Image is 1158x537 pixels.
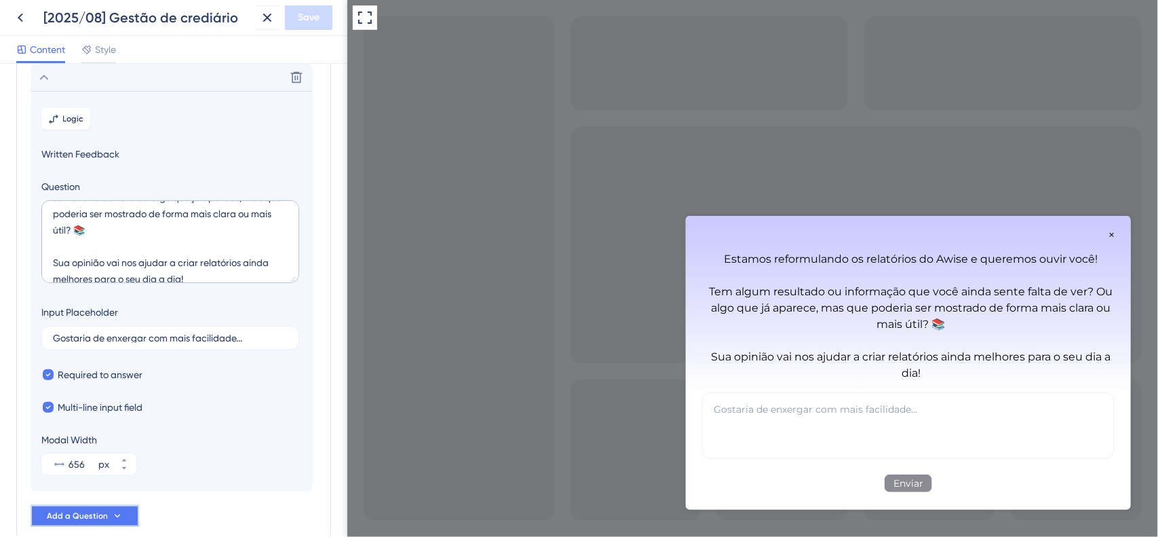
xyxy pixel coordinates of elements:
div: Input Placeholder [41,304,118,320]
span: Save [298,10,320,26]
div: [2025/08] Gestão de crediário [43,8,250,27]
span: Content [30,41,65,58]
span: Multi-line input field [58,399,142,415]
button: Logic [41,108,90,130]
div: Modal Width [41,432,136,448]
input: Type a placeholder [53,333,288,343]
span: Required to answer [58,367,142,383]
label: Question [41,179,302,195]
span: Logic [63,113,84,124]
span: Written Feedback [41,146,302,162]
input: px [69,456,96,473]
iframe: UserGuiding Survey [339,216,784,510]
button: px [112,464,136,475]
span: Add a Question [47,511,108,521]
div: px [98,456,109,473]
button: Add a Question [31,505,139,527]
textarea: Estamos reformulando os relatórios do Awise e queremos ouvir você! Tem algum resultado ou informa... [41,200,299,283]
button: Save [285,5,332,30]
span: Style [95,41,116,58]
button: px [112,453,136,464]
